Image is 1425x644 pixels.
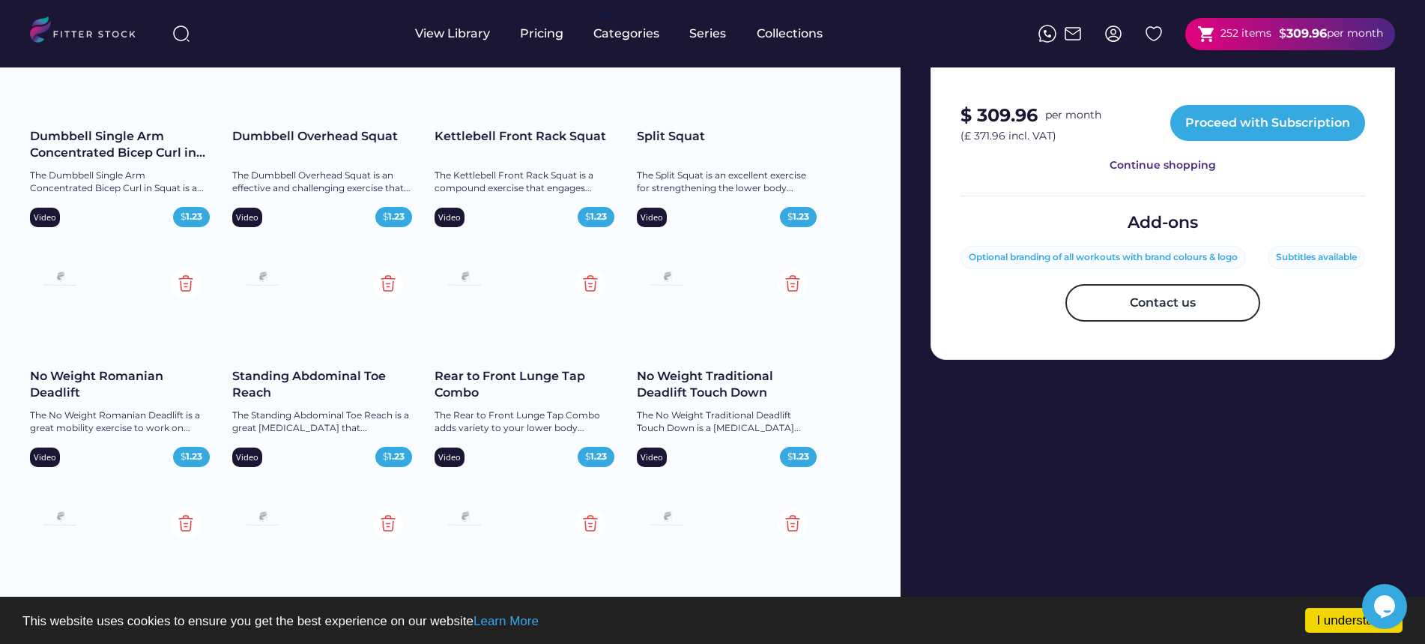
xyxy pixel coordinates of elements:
[1064,25,1082,43] img: Frame%2051.svg
[637,169,817,195] div: The Split Squat is an excellent exercise for strengthening the lower body...
[575,508,605,538] img: Group%201000002354.svg
[30,16,148,47] img: LOGO.svg
[435,368,614,402] div: Rear to Front Lunge Tap Combo
[1170,105,1365,141] button: Proceed with Subscription
[787,451,809,463] div: $
[171,268,201,298] img: Group%201000002354.svg
[960,104,1038,126] strong: $ 309.96
[181,211,202,223] div: $
[232,169,412,195] div: The Dumbbell Overhead Squat is an effective and challenging exercise that...
[1362,584,1410,629] iframe: chat widget
[172,25,190,43] img: search-normal%203.svg
[757,25,823,42] div: Collections
[171,508,201,538] img: Group%201000002354.svg
[30,169,210,195] div: The Dumbbell Single Arm Concentrated Bicep Curl in Squat is a...
[1065,284,1260,322] button: Contact us
[1279,25,1286,42] div: $
[1197,25,1216,43] button: shopping_cart
[1045,108,1101,123] div: per month
[1286,26,1327,40] strong: 309.96
[778,508,808,538] img: Group%201000002354.svg
[435,169,614,195] div: The Kettlebell Front Rack Squat is a compound exercise that engages...
[373,268,403,298] img: Group%201000002354.svg
[186,211,202,222] strong: 1.23
[778,268,808,298] img: Group%201000002354.svg
[388,211,405,222] strong: 1.23
[435,128,614,145] div: Kettlebell Front Rack Squat
[37,267,82,292] img: Frame%2079%20%281%29.svg
[590,211,607,222] strong: 1.23
[181,451,202,463] div: $
[637,368,817,402] div: No Weight Traditional Deadlift Touch Down
[232,368,412,402] div: Standing Abdominal Toe Reach
[232,409,412,435] div: The Standing Abdominal Toe Reach is a great [MEDICAL_DATA] that...
[1038,25,1056,43] img: meteor-icons_whatsapp%20%281%29.svg
[585,211,607,223] div: $
[474,614,539,628] a: Learn More
[969,251,1238,264] div: Optional branding of all workouts with brand colours & logo
[593,25,659,42] div: Categories
[240,507,285,532] img: Frame%2079%20%281%29.svg
[689,25,727,42] div: Series
[232,128,412,145] div: Dumbbell Overhead Squat
[240,267,285,292] img: Frame%2079%20%281%29.svg
[1276,251,1357,264] div: Subtitles available
[793,451,809,462] strong: 1.23
[435,409,614,435] div: The Rear to Front Lunge Tap Combo adds variety to your lower body...
[1220,26,1271,41] div: 252 items
[388,451,405,462] strong: 1.23
[30,128,210,162] div: Dumbbell Single Arm Concentrated Bicep Curl in...
[438,211,461,223] div: Video
[637,409,817,435] div: The No Weight Traditional Deadlift Touch Down is a [MEDICAL_DATA]...
[1110,158,1216,173] div: Continue shopping
[960,129,1056,144] div: (£ 371.96 incl. VAT)
[1305,608,1403,633] a: I understand!
[30,368,210,402] div: No Weight Romanian Deadlift
[34,211,56,223] div: Video
[34,451,56,463] div: Video
[637,128,817,145] div: Split Squat
[1145,25,1163,43] img: Group%201000002324%20%282%29.svg
[37,507,82,532] img: Frame%2079%20%281%29.svg
[787,211,809,223] div: $
[644,507,689,532] img: Frame%2079%20%281%29.svg
[793,211,809,222] strong: 1.23
[520,25,563,42] div: Pricing
[641,451,663,463] div: Video
[442,507,487,532] img: Frame%2079%20%281%29.svg
[22,615,1403,628] p: This website uses cookies to ensure you get the best experience on our website
[438,451,461,463] div: Video
[30,409,210,435] div: The No Weight Romanian Deadlift is a great mobility exercise to work on...
[1104,25,1122,43] img: profile-circle.svg
[590,451,607,462] strong: 1.23
[1128,211,1198,235] div: Add-ons
[644,267,689,292] img: Frame%2079%20%281%29.svg
[575,268,605,298] img: Group%201000002354.svg
[236,451,258,463] div: Video
[186,451,202,462] strong: 1.23
[442,267,487,292] img: Frame%2079%20%281%29.svg
[585,451,607,463] div: $
[1327,26,1383,41] div: per month
[415,25,490,42] div: View Library
[383,451,405,463] div: $
[383,211,405,223] div: $
[236,211,258,223] div: Video
[373,508,403,538] img: Group%201000002354.svg
[593,7,613,22] div: fvck
[641,211,663,223] div: Video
